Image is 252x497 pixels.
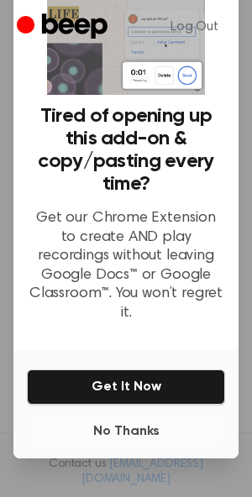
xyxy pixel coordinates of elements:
a: Beep [17,11,112,44]
a: Log Out [154,7,235,47]
button: No Thanks [27,415,225,448]
p: Get our Chrome Extension to create AND play recordings without leaving Google Docs™ or Google Cla... [27,209,225,322]
button: Get It Now [27,369,225,405]
h3: Tired of opening up this add-on & copy/pasting every time? [27,105,225,196]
